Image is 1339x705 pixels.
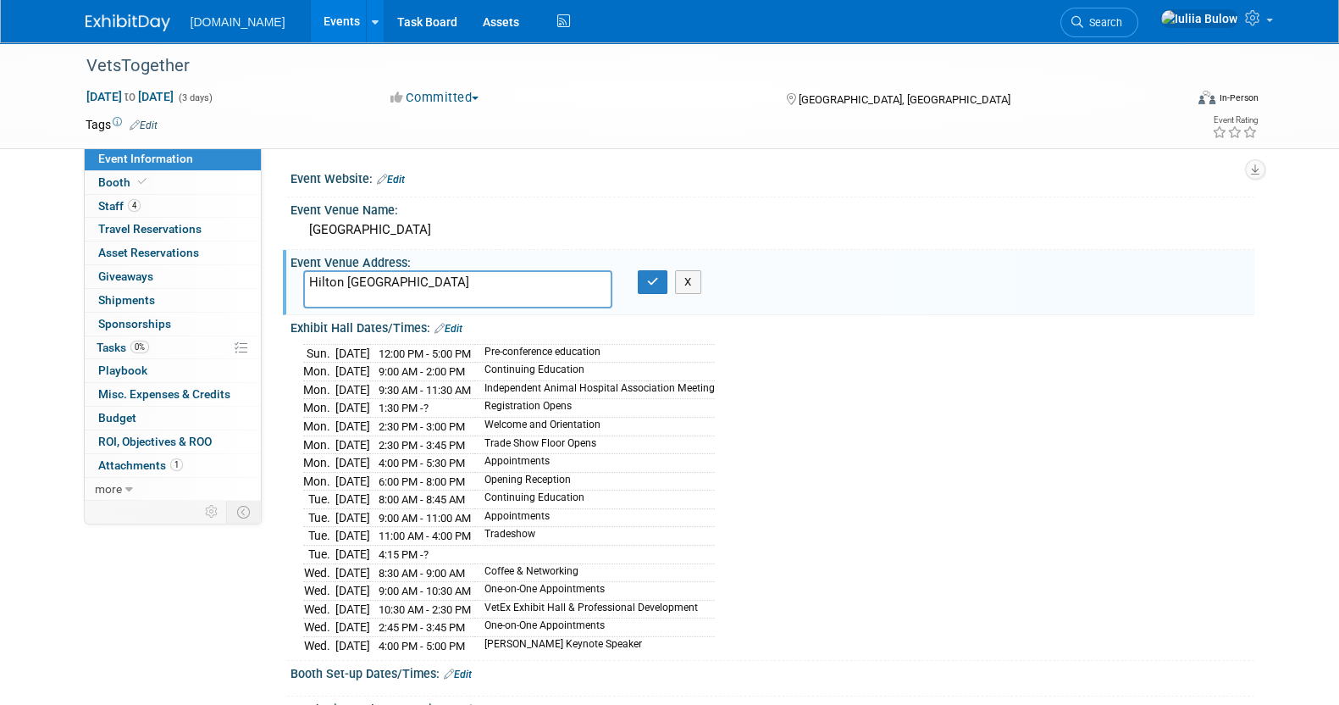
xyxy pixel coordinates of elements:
[1160,9,1238,28] img: Iuliia Bulow
[97,341,149,354] span: Tasks
[379,402,429,414] span: 1:30 PM -
[675,270,701,294] button: X
[303,563,335,582] td: Wed.
[85,265,261,288] a: Giveaways
[379,439,465,452] span: 2:30 PM - 3:45 PM
[85,454,261,477] a: Attachments1
[474,508,715,527] td: Appointments
[335,418,370,436] td: [DATE]
[379,493,465,506] span: 8:00 AM - 8:45 AM
[130,119,158,131] a: Edit
[177,92,213,103] span: (3 days)
[474,527,715,546] td: Tradeshow
[335,527,370,546] td: [DATE]
[379,420,465,433] span: 2:30 PM - 3:00 PM
[335,582,370,601] td: [DATE]
[474,472,715,491] td: Opening Reception
[85,407,261,430] a: Budget
[85,383,261,406] a: Misc. Expenses & Credits
[303,472,335,491] td: Mon.
[444,669,472,680] a: Edit
[474,563,715,582] td: Coffee & Networking
[303,491,335,509] td: Tue.
[474,454,715,473] td: Appointments
[98,411,136,425] span: Budget
[379,567,465,580] span: 8:30 AM - 9:00 AM
[335,636,370,654] td: [DATE]
[379,457,465,469] span: 4:00 PM - 5:30 PM
[86,14,170,31] img: ExhibitDay
[379,530,471,542] span: 11:00 AM - 4:00 PM
[98,458,183,472] span: Attachments
[379,475,465,488] span: 6:00 PM - 8:00 PM
[335,508,370,527] td: [DATE]
[379,585,471,597] span: 9:00 AM - 10:30 AM
[86,89,174,104] span: [DATE] [DATE]
[303,344,335,363] td: Sun.
[385,89,485,107] button: Committed
[85,218,261,241] a: Travel Reservations
[1211,116,1257,125] div: Event Rating
[434,323,462,335] a: Edit
[303,582,335,601] td: Wed.
[423,548,429,561] span: ?
[303,399,335,418] td: Mon.
[423,402,429,414] span: ?
[98,293,155,307] span: Shipments
[303,527,335,546] td: Tue.
[98,246,199,259] span: Asset Reservations
[379,512,471,525] span: 9:00 AM - 11:00 AM
[379,621,465,634] span: 2:45 PM - 3:45 PM
[85,478,261,501] a: more
[474,418,715,436] td: Welcome and Orientation
[303,619,335,637] td: Wed.
[290,197,1254,219] div: Event Venue Name:
[98,269,153,283] span: Giveaways
[290,315,1254,337] div: Exhibit Hall Dates/Times:
[98,199,141,213] span: Staff
[85,313,261,336] a: Sponsorships
[98,364,147,377] span: Playbook
[379,384,471,397] span: 9:30 AM - 11:30 AM
[85,289,261,312] a: Shipments
[474,344,715,363] td: Pre-conference education
[303,636,335,654] td: Wed.
[799,93,1010,106] span: [GEOGRAPHIC_DATA], [GEOGRAPHIC_DATA]
[98,222,202,236] span: Travel Reservations
[303,380,335,399] td: Mon.
[335,563,370,582] td: [DATE]
[122,90,138,103] span: to
[474,636,715,654] td: [PERSON_NAME] Keynote Speaker
[474,436,715,454] td: Trade Show Floor Opens
[303,600,335,619] td: Wed.
[85,241,261,264] a: Asset Reservations
[85,171,261,194] a: Booth
[303,217,1242,243] div: [GEOGRAPHIC_DATA]
[85,336,261,359] a: Tasks0%
[98,175,150,189] span: Booth
[335,454,370,473] td: [DATE]
[85,430,261,453] a: ROI, Objectives & ROO
[474,380,715,399] td: Independent Animal Hospital Association Meeting
[197,501,227,523] td: Personalize Event Tab Strip
[85,359,261,382] a: Playbook
[379,603,471,616] span: 10:30 AM - 2:30 PM
[138,177,147,186] i: Booth reservation complete
[128,199,141,212] span: 4
[335,472,370,491] td: [DATE]
[377,174,405,186] a: Edit
[191,15,285,29] span: [DOMAIN_NAME]
[130,341,149,353] span: 0%
[85,147,261,170] a: Event Information
[290,250,1254,271] div: Event Venue Address:
[98,317,171,330] span: Sponsorships
[98,387,230,401] span: Misc. Expenses & Credits
[303,508,335,527] td: Tue.
[474,491,715,509] td: Continuing Education
[379,640,465,652] span: 4:00 PM - 5:00 PM
[474,582,715,601] td: One-on-One Appointments
[86,116,158,133] td: Tags
[290,166,1254,188] div: Event Website:
[379,548,429,561] span: 4:15 PM -
[335,363,370,381] td: [DATE]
